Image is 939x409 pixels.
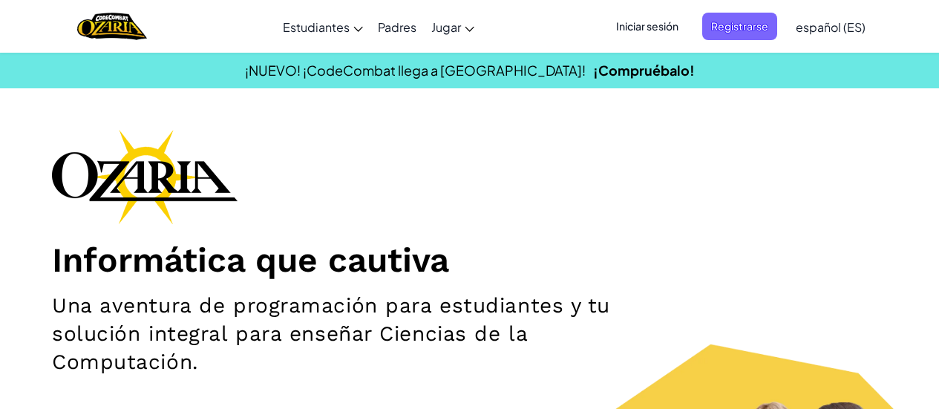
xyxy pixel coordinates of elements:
font: Iniciar sesión [616,19,678,33]
font: Estudiantes [283,19,350,35]
font: Jugar [431,19,461,35]
a: Estudiantes [275,7,370,47]
a: Jugar [424,7,482,47]
font: Una aventura de programación para estudiantes y tu solución integral para enseñar Ciencias de la ... [52,293,610,374]
a: ¡Compruébalo! [593,62,695,79]
font: Registrarse [711,19,768,33]
a: Logotipo de Ozaria de CodeCombat [77,11,146,42]
button: Registrarse [702,13,777,40]
a: Padres [370,7,424,47]
font: Padres [378,19,416,35]
img: Hogar [77,11,146,42]
font: ¡NUEVO! ¡CodeCombat llega a [GEOGRAPHIC_DATA]! [245,62,586,79]
a: español (ES) [788,7,873,47]
button: Iniciar sesión [607,13,687,40]
font: Informática que cautiva [52,240,449,280]
font: español (ES) [796,19,866,35]
img: Logotipo de la marca Ozaria [52,129,238,224]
